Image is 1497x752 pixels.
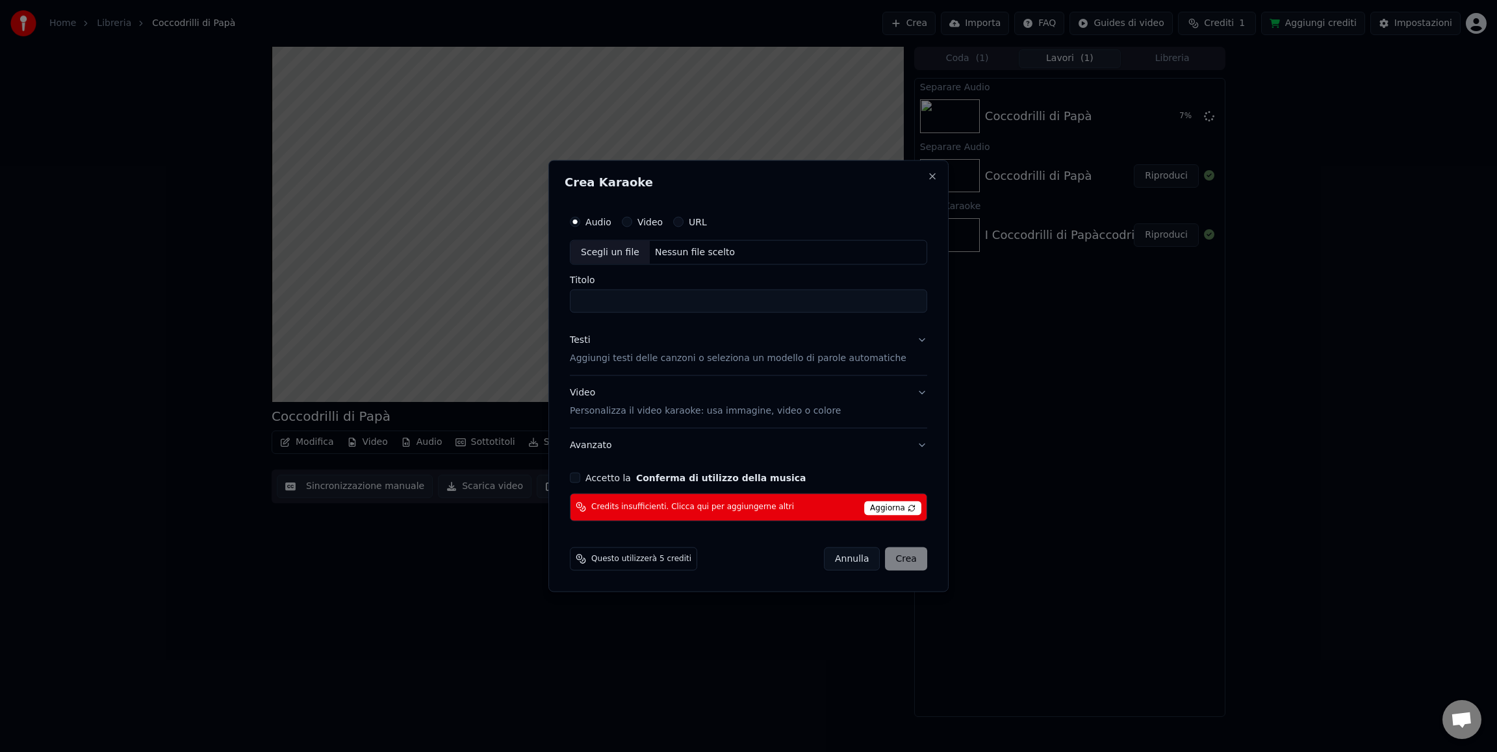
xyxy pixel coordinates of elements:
button: TestiAggiungi testi delle canzoni o seleziona un modello di parole automatiche [570,323,927,375]
div: Scegli un file [570,241,650,264]
button: Annulla [824,547,880,570]
div: Testi [570,334,590,347]
span: Aggiorna [864,501,921,515]
label: Accetto la [585,473,806,482]
span: Credits insufficienti. Clicca qui per aggiungerne altri [591,502,794,512]
label: URL [689,218,707,227]
p: Personalizza il video karaoke: usa immagine, video o colore [570,404,841,417]
label: Audio [585,218,611,227]
span: Questo utilizzerà 5 crediti [591,553,691,564]
p: Aggiungi testi delle canzoni o seleziona un modello di parole automatiche [570,352,906,365]
label: Titolo [570,275,927,284]
button: Avanzato [570,428,927,462]
label: Video [637,218,663,227]
div: Video [570,386,841,418]
button: VideoPersonalizza il video karaoke: usa immagine, video o colore [570,376,927,428]
button: Accetto la [636,473,806,482]
h2: Crea Karaoke [565,177,932,188]
div: Nessun file scelto [650,246,740,259]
